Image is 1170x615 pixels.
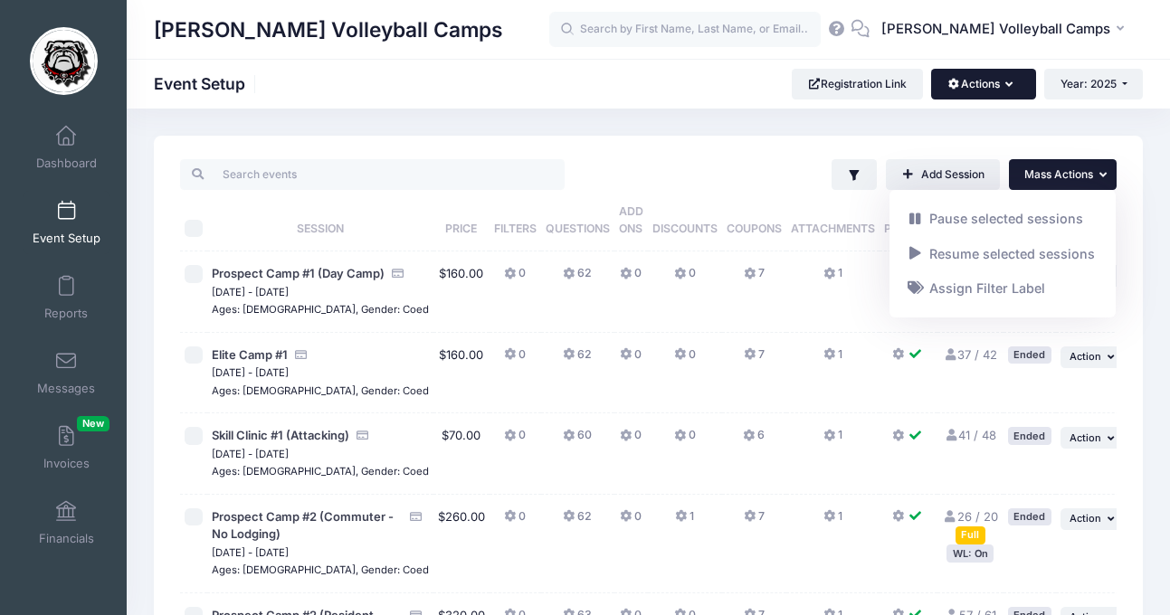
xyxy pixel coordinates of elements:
button: 62 [563,265,592,291]
span: Elite Camp #1 [212,347,288,362]
a: Messages [24,341,109,404]
td: $70.00 [433,413,490,495]
span: Financials [39,531,94,546]
th: Filters [490,190,541,251]
h1: [PERSON_NAME] Volleyball Camps [154,9,503,51]
span: Add Ons [619,204,643,235]
small: Ages: [DEMOGRAPHIC_DATA], Gender: Coed [212,384,429,397]
div: Ended [1008,346,1051,364]
th: Questions [541,190,614,251]
span: Questions [546,222,610,235]
input: Search by First Name, Last Name, or Email... [549,12,821,48]
td: $260.00 [433,495,490,593]
button: 0 [620,508,642,535]
small: [DATE] - [DATE] [212,448,289,460]
span: New [77,416,109,431]
button: 60 [563,427,592,453]
button: 0 [504,265,526,291]
a: InvoicesNew [24,416,109,479]
i: Accepting Credit Card Payments [390,268,404,279]
span: Action [1070,512,1101,525]
button: [PERSON_NAME] Volleyball Camps [870,9,1143,51]
button: 1 [823,346,842,373]
span: Invoices [43,456,90,471]
div: Ended [1008,427,1051,444]
button: 0 [620,265,642,291]
span: Dashboard [36,156,97,171]
a: 37 / 42 [943,347,997,362]
button: 62 [563,508,592,535]
span: Discounts [652,222,718,235]
button: Action [1061,508,1124,530]
small: Ages: [DEMOGRAPHIC_DATA], Gender: Coed [212,303,429,316]
span: Skill Clinic #1 (Attacking) [212,428,349,442]
span: Prospect Camp #1 (Day Camp) [212,266,385,280]
th: Attachments [786,190,880,251]
h1: Event Setup [154,74,261,93]
div: Full [956,526,985,544]
div: WL: On [946,544,994,562]
th: Session [207,190,433,251]
button: 7 [744,265,765,291]
button: Actions [931,69,1035,99]
button: 0 [504,508,526,535]
a: Assign Filter Label [899,271,1108,306]
span: Attachments [791,222,875,235]
button: Action [1061,427,1124,449]
span: Action [1070,431,1101,444]
th: Price [433,190,490,251]
button: 1 [823,508,842,535]
span: Event Setup [33,231,100,246]
span: Year: 2025 [1061,77,1117,90]
button: 0 [674,346,696,373]
a: Resume selected sessions [899,236,1108,270]
button: Action [1061,346,1124,368]
a: Reports [24,266,109,329]
button: 1 [675,508,694,535]
th: Coupons [722,190,786,251]
a: 26 / 20 Full [943,509,998,542]
button: 0 [620,346,642,373]
a: 41 / 48 [944,428,996,442]
button: 6 [743,427,765,453]
span: Mass Actions [1024,167,1093,181]
a: Pause selected sessions [899,202,1108,236]
th: Discounts [648,190,722,251]
th: Policies [880,190,937,251]
span: Reports [44,306,88,321]
button: 0 [674,265,696,291]
button: 0 [674,427,696,453]
small: [DATE] - [DATE] [212,286,289,298]
button: Year: 2025 [1044,69,1143,99]
input: Search events [180,159,565,190]
small: Ages: [DEMOGRAPHIC_DATA], Gender: Coed [212,465,429,478]
span: [PERSON_NAME] Volleyball Camps [881,19,1110,39]
a: Dashboard [24,116,109,179]
i: Accepting Credit Card Payments [408,511,423,523]
span: Coupons [727,222,782,235]
button: 1 [823,265,842,291]
a: Registration Link [792,69,923,99]
td: $160.00 [433,251,490,333]
button: 7 [744,346,765,373]
button: 0 [504,346,526,373]
span: Policies [884,222,933,235]
small: [DATE] - [DATE] [212,366,289,379]
small: [DATE] - [DATE] [212,546,289,559]
span: Prospect Camp #2 (Commuter - No Lodging) [212,509,394,542]
td: $160.00 [433,333,490,414]
button: 1 [823,427,842,453]
span: Messages [37,381,95,396]
span: Action [1070,350,1101,363]
img: Tom Black Volleyball Camps [30,27,98,95]
button: 7 [744,508,765,535]
a: Event Setup [24,191,109,254]
div: Ended [1008,508,1051,525]
i: Accepting Credit Card Payments [293,349,308,361]
small: Ages: [DEMOGRAPHIC_DATA], Gender: Coed [212,563,429,576]
button: 0 [504,427,526,453]
a: Add Session [886,159,1000,190]
button: Mass Actions [1009,159,1117,190]
button: 62 [563,346,592,373]
a: Financials [24,491,109,554]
